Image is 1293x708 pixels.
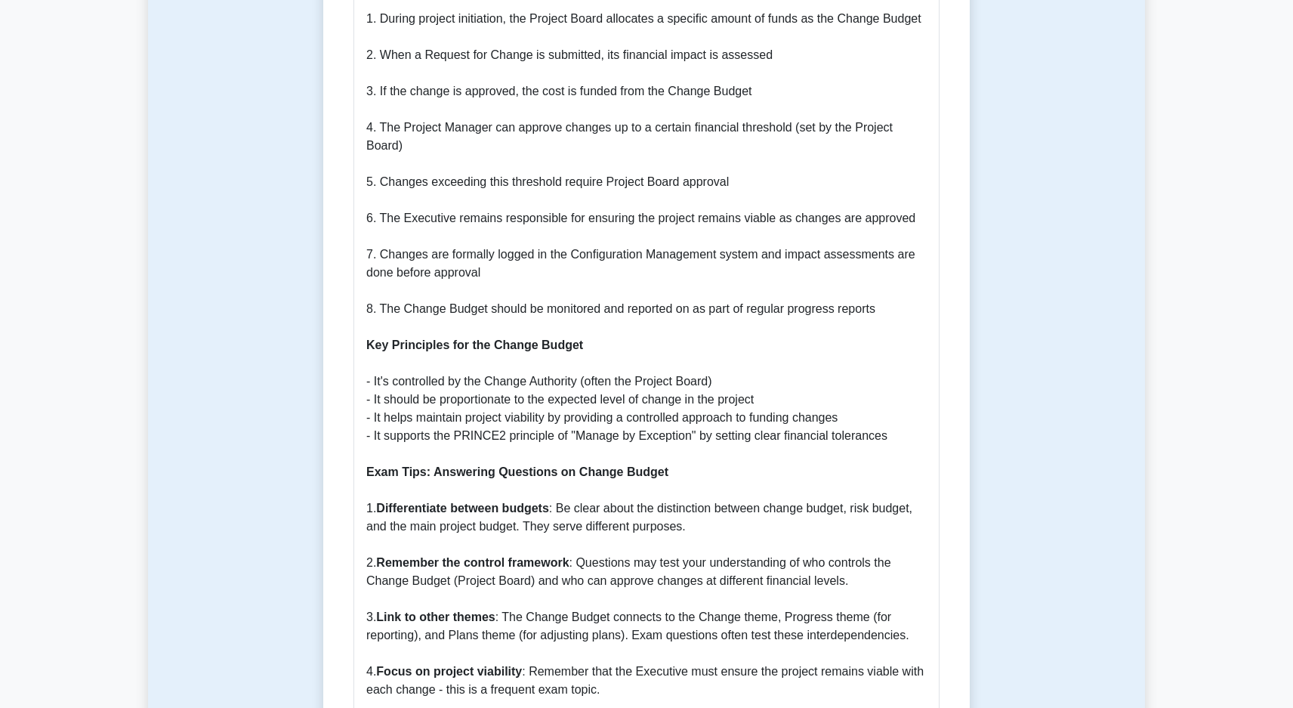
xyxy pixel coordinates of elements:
[376,502,548,515] b: Differentiate between budgets
[366,339,583,351] b: Key Principles for the Change Budget
[376,556,569,569] b: Remember the control framework
[376,665,522,678] b: Focus on project viability
[366,465,668,478] b: Exam Tips: Answering Questions on Change Budget
[376,611,495,623] b: Link to other themes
